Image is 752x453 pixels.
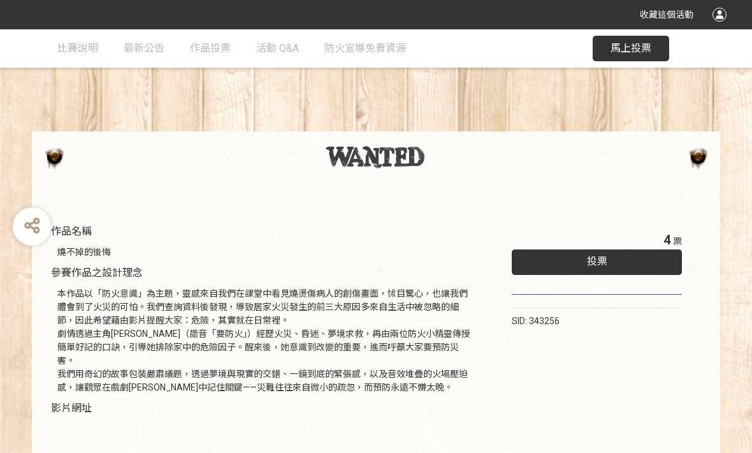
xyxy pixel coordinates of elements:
a: 最新公告 [124,29,164,68]
a: 防火宣導免費資源 [324,29,406,68]
span: 活動 Q&A [256,42,299,54]
span: 作品投票 [190,42,231,54]
span: 防火宣導免費資源 [324,42,406,54]
span: 比賽說明 [57,42,98,54]
div: 本作品以「防火意識」為主題，靈感來自我們在課堂中看見燒燙傷病人的創傷畫面，怵目驚心，也讓我們體會到了火災的可怕。我們查詢資料後發現，導致居家火災發生的前三大原因多來自生活中被忽略的細節，因此希望... [57,287,474,394]
span: 投票 [587,255,607,267]
div: 燒不掉的後悔 [57,246,474,259]
a: 作品投票 [190,29,231,68]
span: 作品名稱 [51,225,92,237]
a: 活動 Q&A [256,29,299,68]
span: 馬上投票 [611,42,651,54]
span: 參賽作品之設計理念 [51,267,143,279]
span: 影片網址 [51,402,92,414]
span: 票 [673,236,682,246]
a: 比賽說明 [57,29,98,68]
span: 最新公告 [124,42,164,54]
span: 收藏這個活動 [640,10,693,20]
span: 4 [663,232,670,248]
span: SID: 343256 [512,316,560,326]
button: 馬上投票 [593,36,669,61]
